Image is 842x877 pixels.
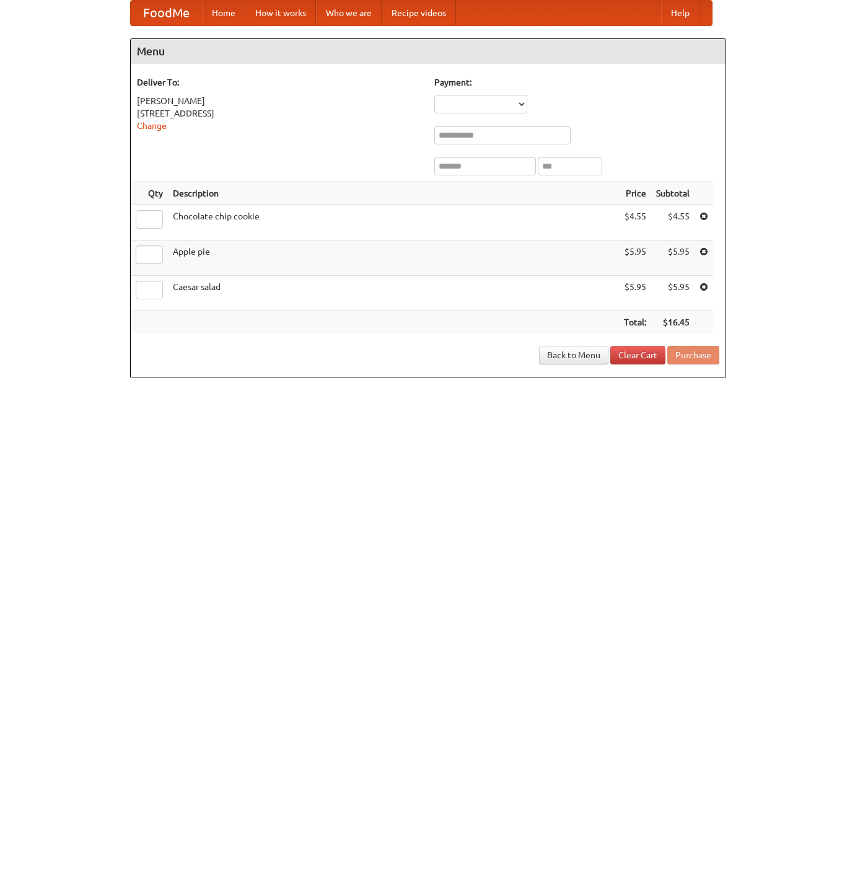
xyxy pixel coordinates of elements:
[619,205,651,240] td: $4.55
[661,1,699,25] a: Help
[619,182,651,205] th: Price
[131,182,168,205] th: Qty
[651,311,695,334] th: $16.45
[137,121,167,131] a: Change
[539,346,608,364] a: Back to Menu
[168,276,619,311] td: Caesar salad
[651,276,695,311] td: $5.95
[667,346,719,364] button: Purchase
[382,1,456,25] a: Recipe videos
[434,76,719,89] h5: Payment:
[131,39,726,64] h4: Menu
[137,76,422,89] h5: Deliver To:
[651,182,695,205] th: Subtotal
[619,240,651,276] td: $5.95
[131,1,202,25] a: FoodMe
[651,205,695,240] td: $4.55
[137,95,422,107] div: [PERSON_NAME]
[168,182,619,205] th: Description
[316,1,382,25] a: Who we are
[168,240,619,276] td: Apple pie
[651,240,695,276] td: $5.95
[137,107,422,120] div: [STREET_ADDRESS]
[619,311,651,334] th: Total:
[168,205,619,240] td: Chocolate chip cookie
[202,1,245,25] a: Home
[245,1,316,25] a: How it works
[610,346,665,364] a: Clear Cart
[619,276,651,311] td: $5.95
